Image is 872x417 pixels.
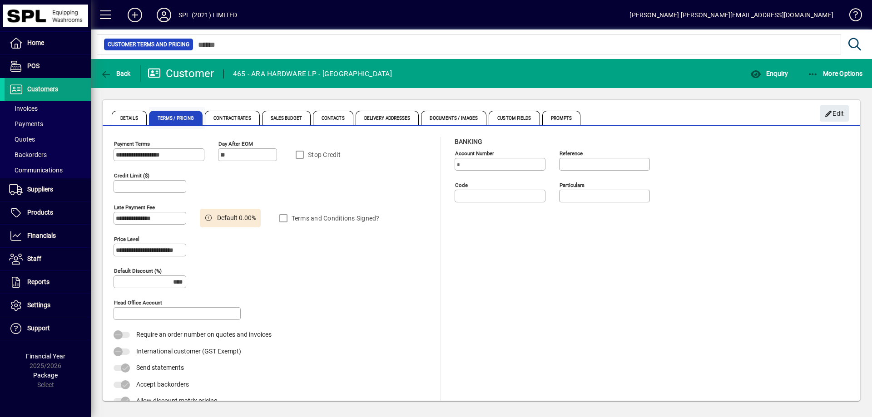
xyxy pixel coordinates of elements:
[27,232,56,239] span: Financials
[489,111,540,125] span: Custom Fields
[5,248,91,270] a: Staff
[233,67,392,81] div: 465 - ARA HARDWARE LP - [GEOGRAPHIC_DATA]
[27,255,41,262] span: Staff
[100,70,131,77] span: Back
[455,138,482,145] span: Banking
[5,201,91,224] a: Products
[455,150,494,157] mat-label: Account number
[5,132,91,147] a: Quotes
[748,65,790,82] button: Enquiry
[356,111,419,125] span: Delivery Addresses
[27,209,53,216] span: Products
[560,182,585,188] mat-label: Particulars
[114,172,149,179] mat-label: Credit Limit ($)
[5,271,91,294] a: Reports
[108,40,189,49] span: Customer Terms and Pricing
[27,301,50,309] span: Settings
[5,225,91,247] a: Financials
[27,278,50,285] span: Reports
[33,372,58,379] span: Package
[218,141,253,147] mat-label: Day after EOM
[542,111,581,125] span: Prompts
[114,268,162,274] mat-label: Default Discount (%)
[98,65,133,82] button: Back
[560,150,583,157] mat-label: Reference
[5,294,91,317] a: Settings
[120,7,149,23] button: Add
[205,111,259,125] span: Contract Rates
[5,317,91,340] a: Support
[9,136,35,143] span: Quotes
[9,151,47,158] span: Backorders
[9,105,38,112] span: Invoices
[9,120,43,128] span: Payments
[629,8,833,22] div: [PERSON_NAME] [PERSON_NAME][EMAIL_ADDRESS][DOMAIN_NAME]
[114,204,155,211] mat-label: Late Payment Fee
[217,213,256,223] span: Default 0.00%
[825,106,844,121] span: Edit
[178,8,237,22] div: SPL (2021) LIMITED
[27,186,53,193] span: Suppliers
[750,70,788,77] span: Enquiry
[148,66,214,81] div: Customer
[5,32,91,54] a: Home
[26,353,65,360] span: Financial Year
[455,182,468,188] mat-label: Code
[5,162,91,178] a: Communications
[808,70,863,77] span: More Options
[136,397,218,404] span: Allow discount matrix pricing
[421,111,486,125] span: Documents / Images
[262,111,311,125] span: Sales Budget
[136,381,189,388] span: Accept backorders
[9,167,63,174] span: Communications
[842,2,861,31] a: Knowledge Base
[27,39,44,46] span: Home
[5,147,91,162] a: Backorders
[149,111,203,125] span: Terms / Pricing
[5,101,91,116] a: Invoices
[27,85,58,93] span: Customers
[149,7,178,23] button: Profile
[5,178,91,201] a: Suppliers
[112,111,147,125] span: Details
[136,364,184,371] span: Send statements
[27,324,50,332] span: Support
[136,331,272,338] span: Require an order number on quotes and invoices
[136,348,241,355] span: International customer (GST Exempt)
[114,236,139,242] mat-label: Price Level
[5,55,91,78] a: POS
[91,65,141,82] app-page-header-button: Back
[313,111,353,125] span: Contacts
[5,116,91,132] a: Payments
[114,299,162,306] mat-label: Head Office Account
[114,141,150,147] mat-label: Payment Terms
[820,105,849,122] button: Edit
[27,62,40,69] span: POS
[805,65,865,82] button: More Options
